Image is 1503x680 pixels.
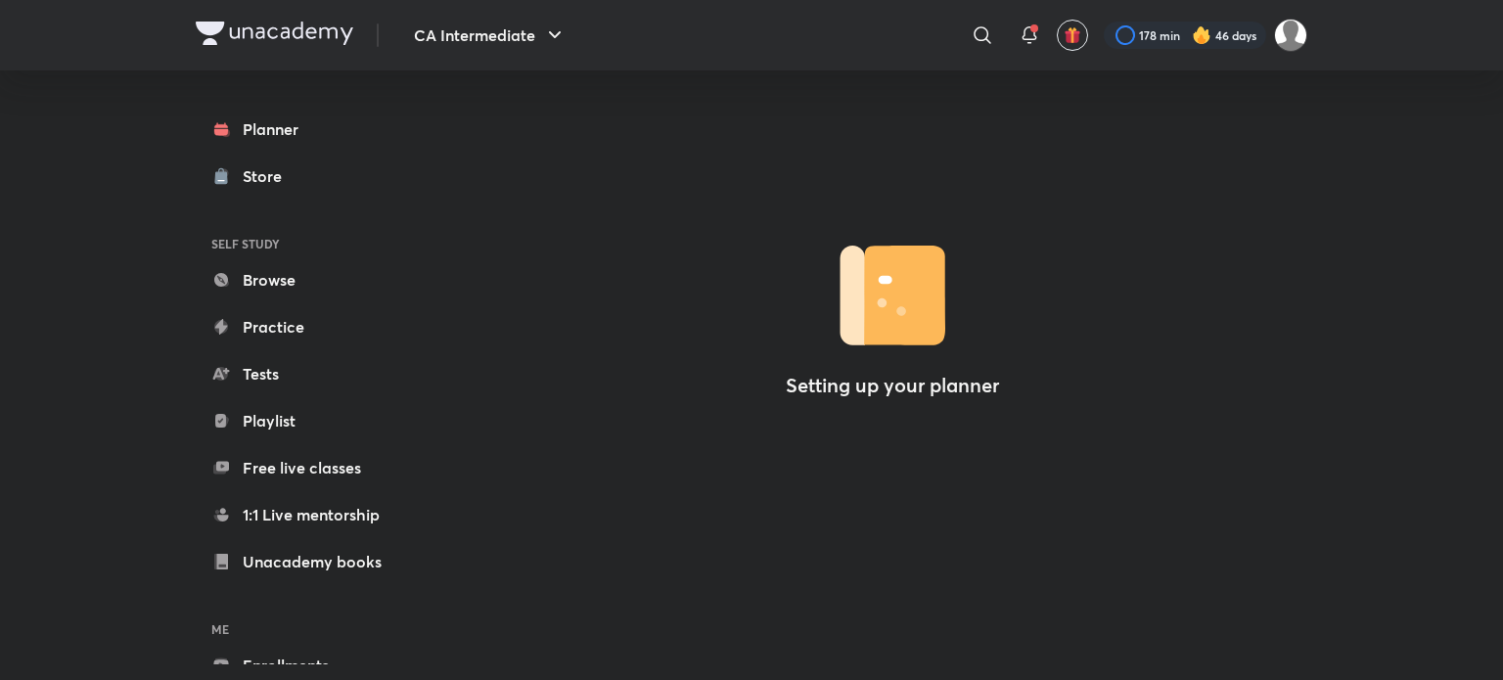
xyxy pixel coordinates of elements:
a: Practice [196,307,423,346]
h6: ME [196,612,423,646]
a: Unacademy books [196,542,423,581]
img: siddhant soni [1274,19,1307,52]
a: Store [196,157,423,196]
button: CA Intermediate [402,16,578,55]
a: Free live classes [196,448,423,487]
a: 1:1 Live mentorship [196,495,423,534]
a: Browse [196,260,423,299]
img: avatar [1064,26,1081,44]
div: Store [243,164,294,188]
button: avatar [1057,20,1088,51]
img: streak [1192,25,1211,45]
h4: Setting up your planner [786,374,999,397]
a: Planner [196,110,423,149]
h6: SELF STUDY [196,227,423,260]
a: Company Logo [196,22,353,50]
img: Company Logo [196,22,353,45]
a: Tests [196,354,423,393]
a: Playlist [196,401,423,440]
